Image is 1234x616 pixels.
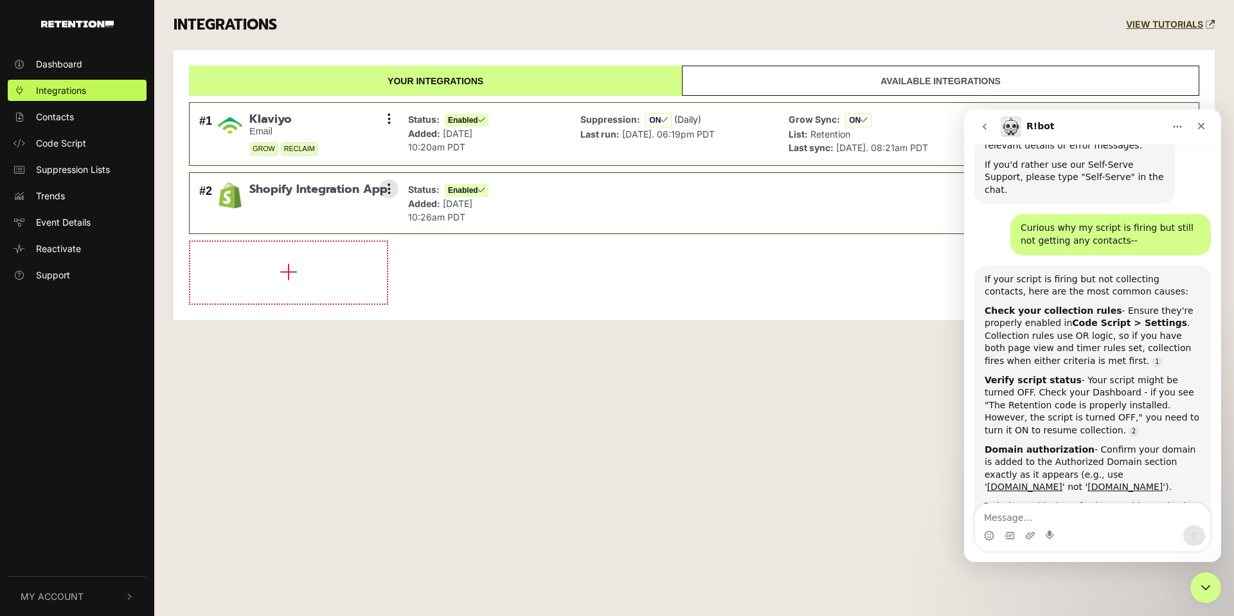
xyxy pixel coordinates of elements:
b: Verify script status [21,266,118,276]
span: Reactivate [36,242,81,255]
strong: Grow Sync: [789,114,840,125]
strong: Last sync: [789,142,834,153]
span: Dashboard [36,57,82,71]
span: Trends [36,189,65,203]
button: My Account [8,577,147,616]
span: RECLAIM [281,142,318,156]
iframe: Intercom live chat [1190,572,1221,603]
span: Retention [810,129,850,140]
span: GROW [249,142,278,156]
b: Code Script > Settings [108,208,223,219]
a: Available integrations [682,66,1199,96]
span: Contacts [36,110,74,123]
strong: Last run: [580,129,620,140]
span: Integrations [36,84,86,97]
img: Klaviyo [217,113,243,138]
div: To help troubleshoot further, could you check within your [DOMAIN_NAME] App in to see if any cont... [21,391,237,441]
a: Support [8,264,147,285]
div: - Ensure they're properly enabled in . Collection rules use OR logic, so if you have both page vi... [21,195,237,258]
span: Shopify Integration App [249,183,388,197]
small: Email [249,126,318,137]
a: Suppression Lists [8,159,147,180]
span: Enabled [445,114,488,127]
a: VIEW TUTORIALS [1126,19,1215,30]
strong: Status: [408,184,440,195]
strong: Added: [408,128,440,139]
strong: Added: [408,198,440,209]
div: R!bot says… [10,156,247,460]
span: ON [845,113,872,127]
div: If your script is firing but not collecting contacts, here are the most common causes: [21,164,237,189]
span: My Account [21,590,84,603]
iframe: Intercom live chat [964,109,1221,562]
a: [DOMAIN_NAME] [23,372,98,383]
button: Upload attachment [61,421,71,431]
img: Retention.com [41,21,114,28]
h3: INTEGRATIONS [174,16,277,34]
a: Trends [8,185,147,206]
span: [DATE]. 08:21am PDT [836,142,928,153]
div: #1 [199,113,212,156]
button: Emoji picker [20,421,30,431]
button: Start recording [82,421,92,431]
strong: Suppression: [580,114,640,125]
a: Code Script [8,132,147,154]
a: Your integrations [189,66,682,96]
a: Dashboard [8,53,147,75]
textarea: Message… [11,394,246,416]
img: Shopify Integration App [217,183,243,208]
button: Send a message… [219,416,241,437]
a: Integrations [8,80,147,101]
a: Reactivate [8,238,147,259]
span: Code Script [36,136,86,150]
span: Event Details [36,215,91,229]
span: ON [645,113,672,127]
span: [DATE] 10:20am PDT [408,128,472,152]
span: Klaviyo [249,113,318,127]
div: #2 [199,183,212,224]
span: Suppression Lists [36,163,110,176]
button: Gif picker [40,421,51,431]
strong: Status: [408,114,440,125]
a: Contacts [8,106,147,127]
a: Source reference 8946082: [188,248,198,258]
div: If your script is firing but not collecting contacts, here are the most common causes:Check your ... [10,156,247,449]
div: - Confirm your domain is added to the Authorized Domain section exactly as it appears (e.g., use ... [21,334,237,385]
a: Source reference 8946007: [165,317,175,327]
span: (Daily) [674,114,701,125]
strong: List: [789,129,808,140]
b: Check your collection rules [21,196,157,206]
span: Support [36,268,70,282]
a: Event Details [8,212,147,233]
span: Enabled [445,184,488,197]
a: [DOMAIN_NAME] [123,372,199,383]
b: Domain authorization [21,335,130,345]
span: [DATE]. 06:19pm PDT [622,129,715,140]
div: - Your script might be turned OFF. Check your Dashboard - if you see "The Retention code is prope... [21,265,237,328]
